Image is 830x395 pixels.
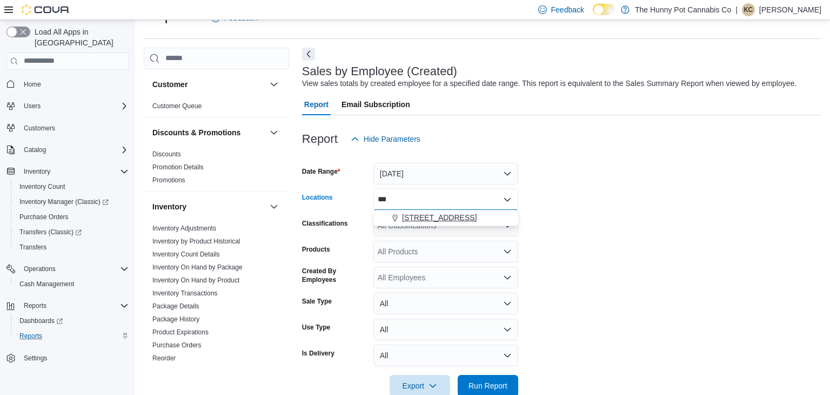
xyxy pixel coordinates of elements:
[152,276,239,284] a: Inventory On Hand by Product
[19,143,129,156] span: Catalog
[30,27,129,48] span: Load All Apps in [GEOGRAPHIC_DATA]
[15,314,67,327] a: Dashboards
[15,241,51,254] a: Transfers
[267,78,280,91] button: Customer
[152,302,199,310] a: Package Details
[22,4,70,15] img: Cova
[152,102,202,110] span: Customer Queue
[152,315,199,323] a: Package History
[468,380,507,391] span: Run Report
[15,210,129,223] span: Purchase Orders
[373,319,518,340] button: All
[144,148,289,191] div: Discounts & Promotions
[503,195,512,204] button: Close list of options
[15,241,129,254] span: Transfers
[364,134,420,144] span: Hide Parameters
[735,3,738,16] p: |
[19,262,129,275] span: Operations
[15,180,129,193] span: Inventory Count
[2,98,133,114] button: Users
[11,194,133,209] a: Inventory Manager (Classic)
[19,165,129,178] span: Inventory
[144,222,289,382] div: Inventory
[19,243,46,252] span: Transfers
[302,267,369,284] label: Created By Employees
[2,142,133,157] button: Catalog
[304,94,329,115] span: Report
[302,193,333,202] label: Locations
[152,354,176,362] a: Reorder
[2,350,133,366] button: Settings
[152,328,209,336] a: Product Expirations
[302,323,330,332] label: Use Type
[551,4,584,15] span: Feedback
[15,195,113,208] a: Inventory Manager (Classic)
[759,3,821,16] p: [PERSON_NAME]
[19,182,65,191] span: Inventory Count
[19,352,51,365] a: Settings
[346,128,425,150] button: Hide Parameters
[19,299,51,312] button: Reports
[19,213,69,221] span: Purchase Orders
[11,240,133,255] button: Transfers
[152,237,240,246] span: Inventory by Product Historical
[593,15,593,16] span: Dark Mode
[19,143,50,156] button: Catalog
[19,165,55,178] button: Inventory
[152,163,204,171] a: Promotion Details
[373,210,518,226] div: Choose from the following options
[152,201,265,212] button: Inventory
[152,79,265,90] button: Customer
[402,212,477,223] span: [STREET_ADDRESS]
[19,299,129,312] span: Reports
[635,3,731,16] p: The Hunny Pot Cannabis Co
[11,313,133,328] a: Dashboards
[503,247,512,256] button: Open list of options
[19,78,45,91] a: Home
[2,298,133,313] button: Reports
[19,262,60,275] button: Operations
[24,124,55,133] span: Customers
[302,219,348,228] label: Classifications
[2,261,133,276] button: Operations
[152,79,188,90] h3: Customer
[15,330,129,343] span: Reports
[11,328,133,344] button: Reports
[152,289,218,297] a: Inventory Transactions
[744,3,753,16] span: KC
[24,167,50,176] span: Inventory
[2,164,133,179] button: Inventory
[152,264,243,271] a: Inventory On Hand by Package
[2,120,133,136] button: Customers
[11,209,133,225] button: Purchase Orders
[19,351,129,365] span: Settings
[24,146,46,154] span: Catalog
[24,80,41,89] span: Home
[152,127,240,138] h3: Discounts & Promotions
[15,226,86,239] a: Transfers (Classic)
[15,180,70,193] a: Inventory Count
[302,297,332,306] label: Sale Type
[152,341,202,350] span: Purchase Orders
[19,317,63,325] span: Dashboards
[373,163,518,185] button: [DATE]
[152,176,185,185] span: Promotions
[267,126,280,139] button: Discounts & Promotions
[342,94,410,115] span: Email Subscription
[152,150,181,158] a: Discounts
[15,210,73,223] a: Purchase Orders
[152,224,216,233] span: Inventory Adjustments
[152,127,265,138] button: Discounts & Promotions
[19,122,59,135] a: Customers
[19,228,82,236] span: Transfers (Classic)
[152,251,220,258] a: Inventory Count Details
[15,278,78,291] a: Cash Management
[302,167,340,176] label: Date Range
